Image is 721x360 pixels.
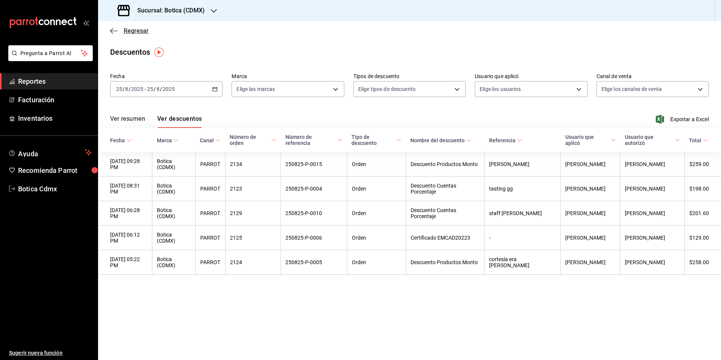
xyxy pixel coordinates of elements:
span: Elige tipos de descuento [358,85,416,93]
th: Botica (CDMX) [152,250,195,275]
th: [PERSON_NAME] [620,250,685,275]
span: Número de referencia [285,134,342,146]
span: Número de orden [230,134,276,146]
label: Tipos de descuento [353,74,466,79]
th: staff [PERSON_NAME] [485,201,561,226]
button: open_drawer_menu [83,20,89,26]
th: Orden [347,201,406,226]
span: Recomienda Parrot [18,165,92,175]
th: [DATE] 06:12 PM [98,226,152,250]
span: Sugerir nueva función [9,349,92,357]
th: [PERSON_NAME] [620,177,685,201]
th: Orden [347,177,406,201]
span: Pregunta a Parrot AI [20,49,81,57]
th: $198.00 [684,177,721,201]
th: Orden [347,226,406,250]
span: Total [689,137,708,143]
th: [PERSON_NAME] [561,201,620,226]
input: ---- [131,86,144,92]
span: / [160,86,162,92]
th: Orden [347,152,406,177]
th: [PERSON_NAME] [561,152,620,177]
span: Regresar [124,27,149,34]
span: / [129,86,131,92]
th: cortesía era [PERSON_NAME] [485,250,561,275]
label: Marca [232,74,344,79]
span: / [123,86,125,92]
span: Usuario que autorizó [625,134,680,146]
th: Botica (CDMX) [152,226,195,250]
div: Descuentos [110,46,150,58]
th: [DATE] 06:28 PM [98,201,152,226]
th: PARROT [195,152,225,177]
th: Certificado EMCAD20223 [406,226,484,250]
th: 250825-P-0005 [281,250,347,275]
span: Referencia [489,137,522,143]
input: -- [147,86,153,92]
label: Usuario que aplicó [475,74,587,79]
span: Tipo de descuento [351,134,401,146]
th: 2125 [225,226,281,250]
span: Marca [157,137,179,143]
span: Usuario que aplicó [565,134,616,146]
span: Inventarios [18,113,92,123]
span: Ayuda [18,148,82,157]
th: 2124 [225,250,281,275]
div: navigation tabs [110,115,202,128]
th: Descuento Productos Monto [406,250,484,275]
th: $201.60 [684,201,721,226]
button: Pregunta a Parrot AI [8,45,93,61]
img: Tooltip marker [154,48,164,57]
th: Botica (CDMX) [152,152,195,177]
button: Regresar [110,27,149,34]
span: Elige las marcas [236,85,275,93]
th: Orden [347,250,406,275]
th: PARROT [195,250,225,275]
th: [PERSON_NAME] [561,250,620,275]
th: $259.00 [684,152,721,177]
th: 250825-P-0004 [281,177,347,201]
span: Elige los usuarios [480,85,521,93]
span: Botica Cdmx [18,184,92,194]
span: Reportes [18,76,92,86]
th: [PERSON_NAME] [561,177,620,201]
th: [DATE] 08:31 PM [98,177,152,201]
th: [PERSON_NAME] [620,226,685,250]
span: Elige los canales de venta [601,85,662,93]
th: 2134 [225,152,281,177]
th: Descuento Cuentas Porcentaje [406,201,484,226]
label: Canal de venta [597,74,709,79]
th: [DATE] 09:28 PM [98,152,152,177]
span: / [153,86,156,92]
th: [DATE] 05:22 PM [98,250,152,275]
th: [PERSON_NAME] [561,226,620,250]
h3: Sucursal: Botica (CDMX) [131,6,205,15]
button: Ver resumen [110,115,145,128]
button: Ver descuentos [157,115,202,128]
input: -- [156,86,160,92]
a: Pregunta a Parrot AI [5,55,93,63]
th: Descuento Cuentas Porcentaje [406,177,484,201]
th: Descuento Productos Monto [406,152,484,177]
input: ---- [162,86,175,92]
span: Facturación [18,95,92,105]
th: $258.00 [684,250,721,275]
th: Botica (CDMX) [152,201,195,226]
span: Canal [200,137,221,143]
span: Fecha [110,137,132,143]
button: Exportar a Excel [657,115,709,124]
label: Fecha [110,74,222,79]
th: $129.00 [684,226,721,250]
span: Nombre del descuento [410,137,471,143]
th: [PERSON_NAME] [620,201,685,226]
th: tasting gg [485,177,561,201]
span: - [144,86,146,92]
th: [PERSON_NAME] [485,152,561,177]
th: 250825-P-0006 [281,226,347,250]
th: 250825-P-0015 [281,152,347,177]
th: PARROT [195,201,225,226]
th: Botica (CDMX) [152,177,195,201]
input: -- [116,86,123,92]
